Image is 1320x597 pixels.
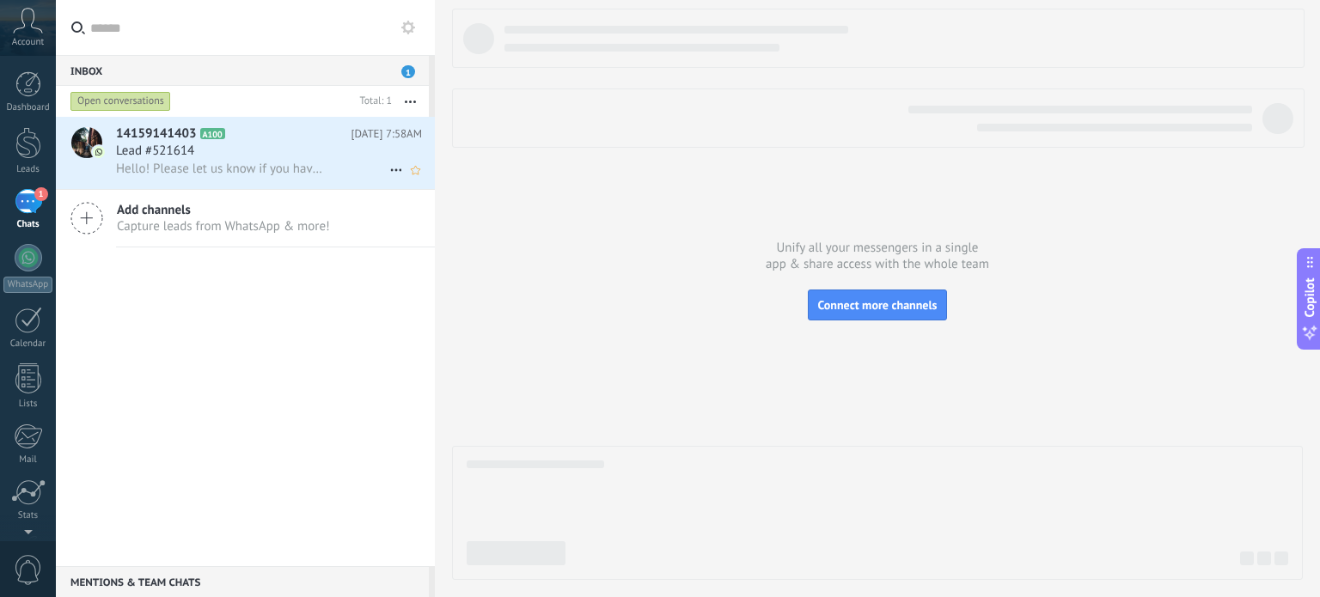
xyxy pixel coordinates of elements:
div: Stats [3,510,53,521]
span: Account [12,37,44,48]
a: avataricon14159141403A100[DATE] 7:58AMLead #521614Hello! Please let us know if you have any quest... [56,117,435,189]
div: Dashboard [3,102,53,113]
div: Mail [3,454,53,466]
div: Leads [3,164,53,175]
span: 14159141403 [116,125,197,143]
span: Add channels [117,202,330,218]
div: WhatsApp [3,277,52,293]
div: Inbox [56,55,429,86]
span: 1 [401,65,415,78]
span: Lead #521614 [116,143,194,160]
span: A100 [200,128,225,139]
div: Chats [3,219,53,230]
span: Copilot [1301,277,1318,317]
div: Total: 1 [353,93,392,110]
span: 1 [34,187,48,201]
div: Mentions & Team chats [56,566,429,597]
span: Capture leads from WhatsApp & more! [117,218,330,235]
div: Calendar [3,338,53,350]
button: More [392,86,429,117]
button: Connect more channels [808,289,946,320]
span: Hello! Please let us know if you have any questions about Kommo [116,161,327,177]
div: Lists [3,399,53,410]
div: Open conversations [70,91,171,112]
img: icon [93,146,105,158]
span: Connect more channels [817,297,937,313]
span: [DATE] 7:58AM [351,125,422,143]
